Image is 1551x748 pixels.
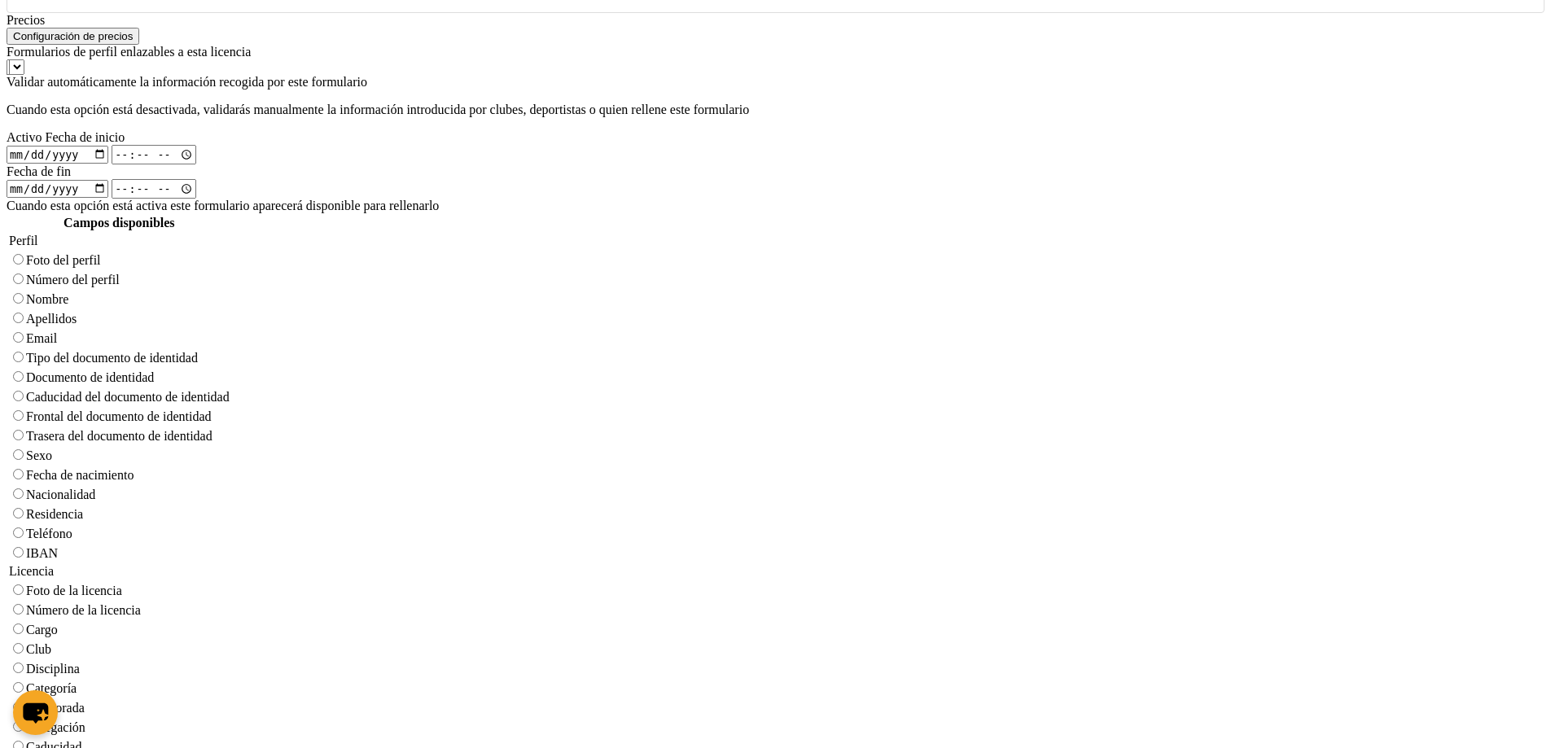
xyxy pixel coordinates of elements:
[8,581,230,599] td: Foto de la licencia
[7,180,108,197] input: Fecha de fin
[8,679,230,697] td: Categoría
[8,640,230,658] td: Club
[8,601,230,619] td: Número de la licencia
[7,28,139,45] button: Configuración de precios
[7,199,1544,213] div: Cuando esta opción está activa este formulario aparecerá disponible para rellenarlo
[7,130,1544,164] label: Fecha de inicio
[8,718,230,736] td: Delegación
[8,387,230,405] td: Caducidad del documento de identidad
[7,75,367,89] label: Validar automáticamente la información recogida por este formulario
[8,659,230,677] td: Disciplina
[112,179,196,199] input: Fecha de fin
[8,446,230,464] td: Sexo
[13,690,58,735] button: chat-button
[8,290,230,308] td: Nombre
[112,145,196,164] input: Fecha de inicio
[8,270,230,288] td: Número del perfil
[8,620,230,638] td: Cargo
[8,329,230,347] td: Email
[7,146,108,163] input: Fecha de inicio
[8,368,230,386] td: Documento de identidad
[7,164,1544,199] label: Fecha de fin
[8,309,230,327] td: Apellidos
[8,233,230,249] td: Perfil
[8,524,230,542] td: Teléfono
[8,215,230,231] th: Campos disponibles
[8,407,230,425] td: Frontal del documento de identidad
[7,103,1544,117] p: Cuando esta opción está desactivada, validarás manualmente la información introducida por clubes,...
[8,426,230,444] td: Trasera del documento de identidad
[7,130,42,144] label: Activo
[7,13,1544,28] div: Precios
[8,466,230,483] td: Fecha de nacimiento
[8,563,230,580] td: Licencia
[8,698,230,716] td: Temporada
[7,11,238,24] body: Área de texto enriquecido. Pulse ALT-0 para abrir la ayuda.
[8,505,230,523] td: Residencia
[8,251,230,269] td: Foto del perfil
[8,485,230,503] td: Nacionalidad
[7,45,251,59] label: Formularios de perfil enlazables a esta licencia
[8,544,230,562] td: IBAN
[8,348,230,366] td: Tipo del documento de identidad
